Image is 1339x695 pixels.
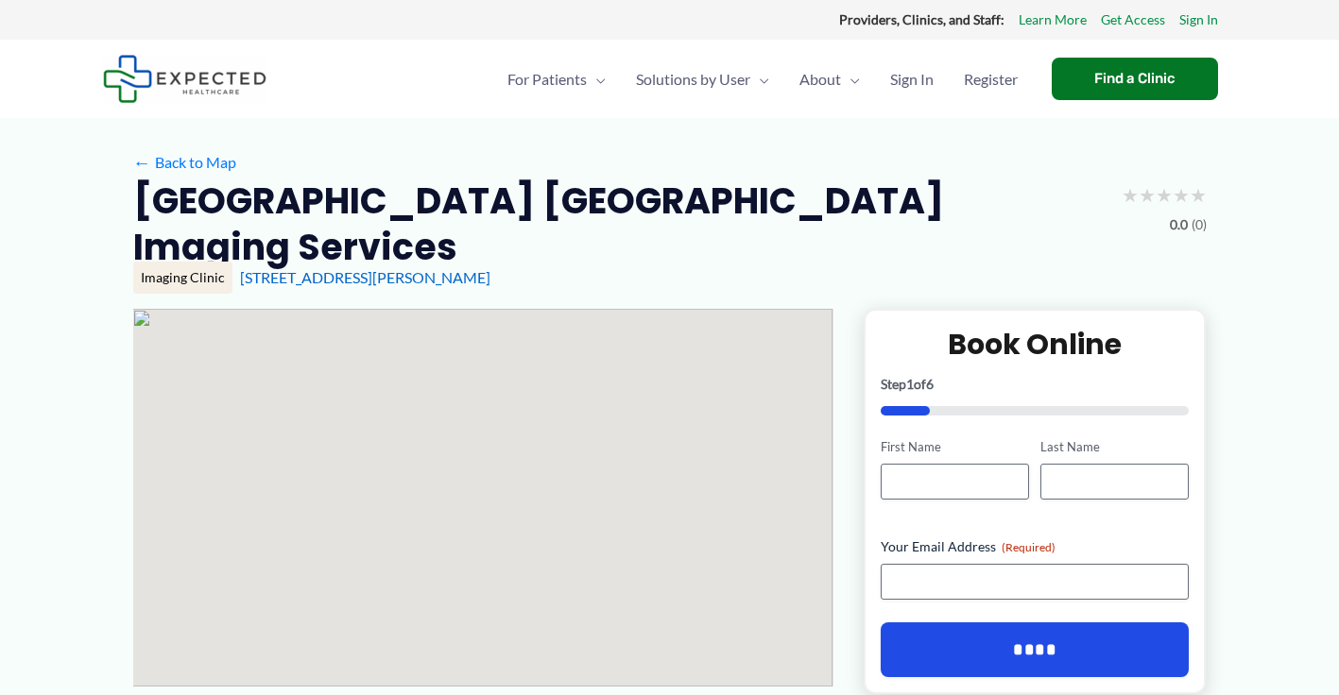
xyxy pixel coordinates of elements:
a: For PatientsMenu Toggle [492,46,621,112]
span: (Required) [1002,540,1056,554]
a: Register [949,46,1033,112]
span: Register [964,46,1018,112]
a: Solutions by UserMenu Toggle [621,46,784,112]
a: Get Access [1101,8,1165,32]
a: Learn More [1019,8,1087,32]
nav: Primary Site Navigation [492,46,1033,112]
span: Menu Toggle [587,46,606,112]
span: Sign In [890,46,934,112]
div: Imaging Clinic [133,262,232,294]
span: (0) [1192,212,1207,237]
span: ★ [1156,178,1173,212]
span: ★ [1173,178,1190,212]
span: ★ [1122,178,1139,212]
a: AboutMenu Toggle [784,46,875,112]
span: Menu Toggle [750,46,769,112]
span: Solutions by User [636,46,750,112]
span: 0.0 [1170,212,1188,237]
a: Sign In [1179,8,1218,32]
h2: Book Online [881,326,1190,363]
a: Sign In [875,46,949,112]
p: Step of [881,378,1190,391]
span: ★ [1139,178,1156,212]
img: Expected Healthcare Logo - side, dark font, small [103,55,266,103]
strong: Providers, Clinics, and Staff: [839,11,1004,27]
label: Last Name [1040,438,1189,456]
a: Find a Clinic [1052,58,1218,100]
a: ←Back to Map [133,148,236,177]
span: 1 [906,376,914,392]
h2: [GEOGRAPHIC_DATA] [GEOGRAPHIC_DATA] Imaging Services [133,178,1107,271]
span: For Patients [507,46,587,112]
span: ★ [1190,178,1207,212]
label: Your Email Address [881,537,1190,556]
span: ← [133,153,151,171]
span: Menu Toggle [841,46,860,112]
span: 6 [926,376,934,392]
a: [STREET_ADDRESS][PERSON_NAME] [240,268,490,286]
label: First Name [881,438,1029,456]
span: About [799,46,841,112]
